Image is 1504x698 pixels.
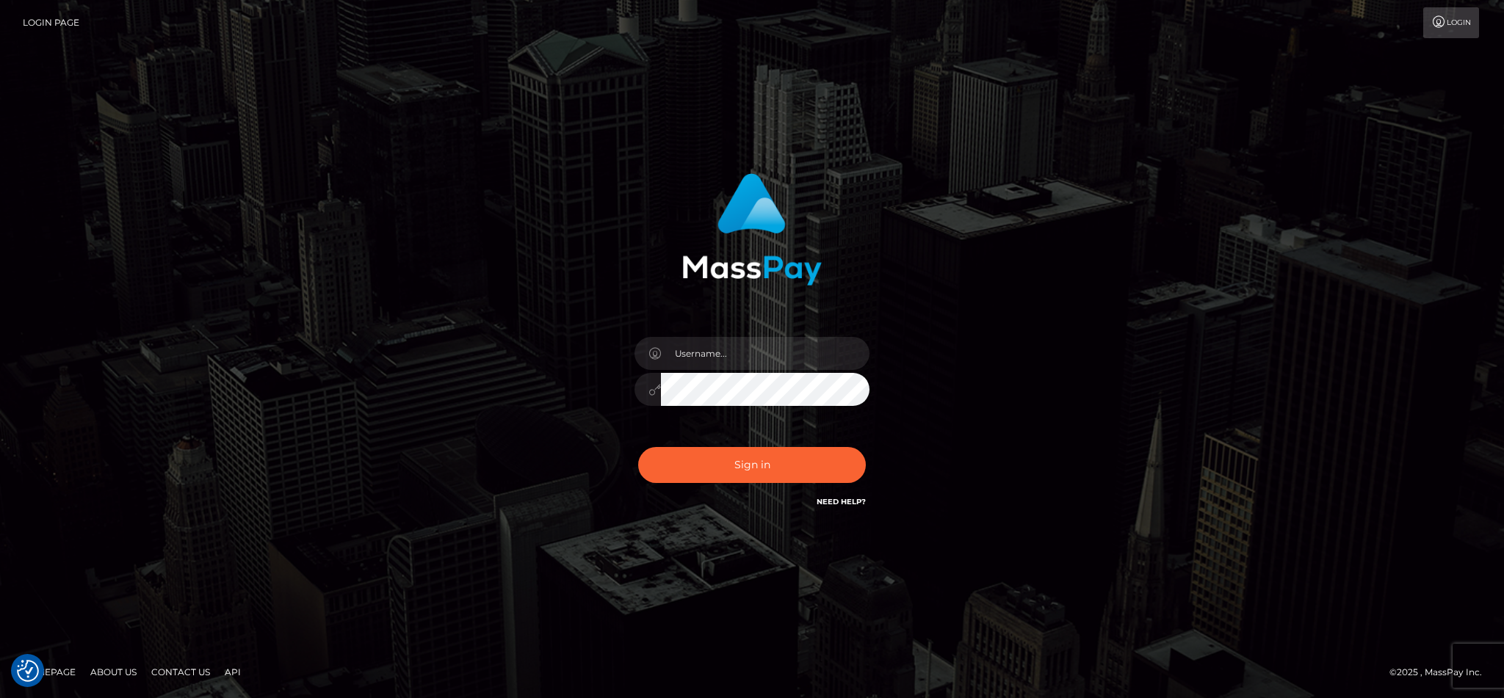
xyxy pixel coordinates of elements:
[817,497,866,506] a: Need Help?
[145,661,216,683] a: Contact Us
[1423,7,1479,38] a: Login
[661,337,869,370] input: Username...
[1389,664,1493,680] div: © 2025 , MassPay Inc.
[84,661,142,683] a: About Us
[17,660,39,682] button: Consent Preferences
[23,7,79,38] a: Login Page
[638,447,866,483] button: Sign in
[17,660,39,682] img: Revisit consent button
[219,661,247,683] a: API
[682,173,822,286] img: MassPay Login
[16,661,82,683] a: Homepage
